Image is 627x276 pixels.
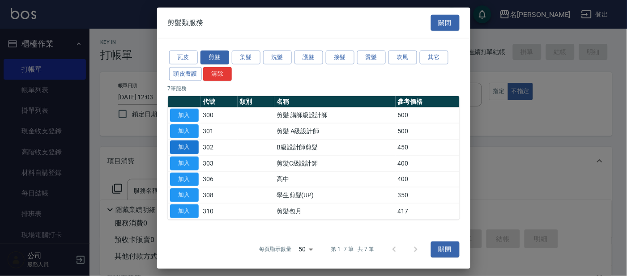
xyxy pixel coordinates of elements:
[431,241,460,258] button: 關閉
[170,124,199,138] button: 加入
[331,246,374,254] p: 第 1–7 筆 共 7 筆
[274,96,395,107] th: 名稱
[294,51,323,64] button: 護髮
[201,107,238,123] td: 300
[200,51,229,64] button: 剪髮
[274,171,395,187] td: 高中
[259,246,291,254] p: 每頁顯示數量
[396,203,460,219] td: 417
[168,84,460,92] p: 7 筆服務
[170,140,199,154] button: 加入
[170,172,199,186] button: 加入
[396,171,460,187] td: 400
[396,139,460,155] td: 450
[201,123,238,140] td: 301
[388,51,417,64] button: 吹風
[420,51,448,64] button: 其它
[274,139,395,155] td: B級設計師剪髮
[396,155,460,171] td: 400
[203,67,232,81] button: 清除
[274,187,395,204] td: 學生剪髮(UP)
[170,188,199,202] button: 加入
[274,203,395,219] td: 剪髮包月
[201,96,238,107] th: 代號
[170,108,199,122] button: 加入
[201,203,238,219] td: 310
[170,204,199,218] button: 加入
[201,171,238,187] td: 306
[170,157,199,170] button: 加入
[396,187,460,204] td: 350
[238,96,274,107] th: 類別
[357,51,386,64] button: 燙髮
[396,123,460,140] td: 500
[201,155,238,171] td: 303
[201,139,238,155] td: 302
[326,51,354,64] button: 接髮
[169,51,198,64] button: 瓦皮
[274,123,395,140] td: 剪髮 A級設計師
[431,14,460,31] button: 關閉
[263,51,292,64] button: 洗髮
[274,107,395,123] td: 剪髮 講師級設計師
[274,155,395,171] td: 剪髮C級設計師
[168,18,204,27] span: 剪髮類服務
[396,107,460,123] td: 600
[169,67,202,81] button: 頭皮養護
[201,187,238,204] td: 308
[232,51,260,64] button: 染髮
[396,96,460,107] th: 參考價格
[295,238,316,262] div: 50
